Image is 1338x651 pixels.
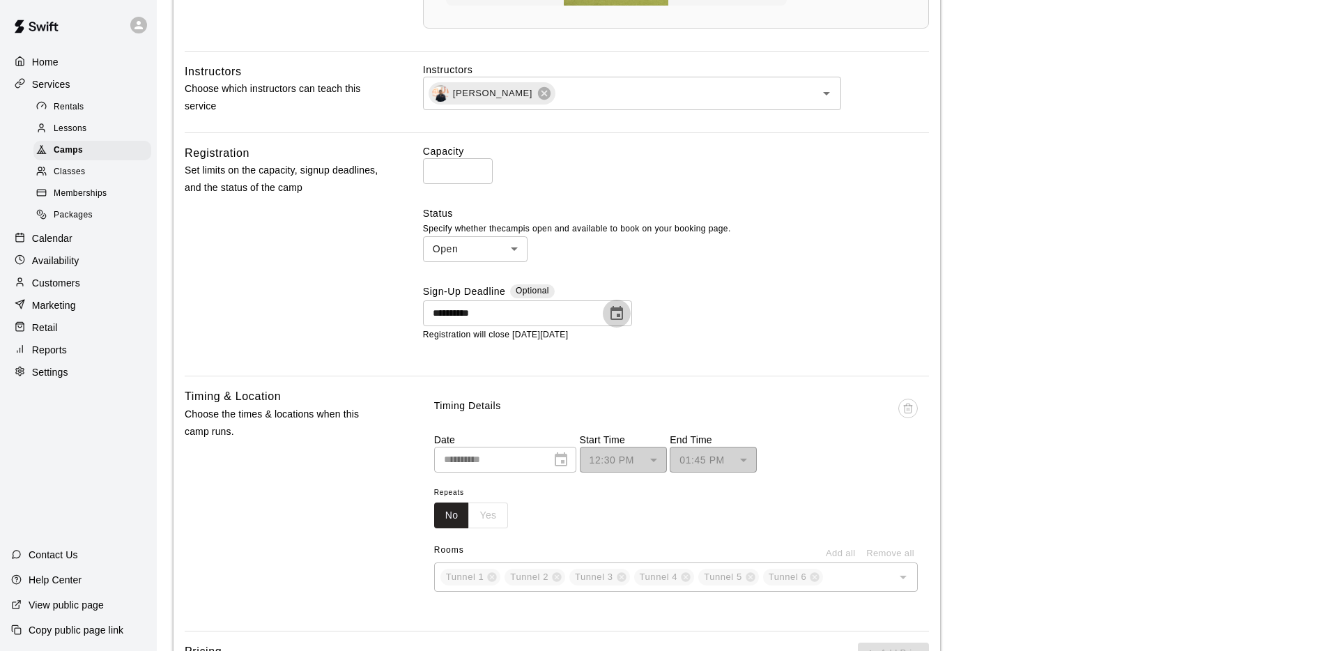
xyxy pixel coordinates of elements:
[11,228,146,249] a: Calendar
[33,141,151,160] div: Camps
[32,254,79,268] p: Availability
[33,183,157,205] a: Memberships
[54,208,93,222] span: Packages
[54,144,83,158] span: Camps
[423,63,929,77] label: Instructors
[33,140,157,162] a: Camps
[11,295,146,316] a: Marketing
[33,118,157,139] a: Lessons
[29,548,78,562] p: Contact Us
[54,165,85,179] span: Classes
[29,623,123,637] p: Copy public page link
[33,96,157,118] a: Rentals
[185,63,242,81] h6: Instructors
[432,85,449,102] img: Dom Denicola
[32,276,80,290] p: Customers
[11,74,146,95] a: Services
[33,98,151,117] div: Rentals
[54,122,87,136] span: Lessons
[11,317,146,338] a: Retail
[603,300,631,328] button: Choose date, selected date is Oct 13, 2025
[429,82,555,105] div: Dom Denicola[PERSON_NAME]
[423,144,929,158] label: Capacity
[54,187,107,201] span: Memberships
[54,100,84,114] span: Rentals
[423,284,506,300] label: Sign-Up Deadline
[33,162,151,182] div: Classes
[32,365,68,379] p: Settings
[423,328,929,342] p: Registration will close [DATE][DATE]
[33,206,151,225] div: Packages
[423,206,929,220] label: Status
[11,273,146,293] a: Customers
[898,399,918,433] span: This booking is in the past or it already has participants, please delete from the Calendar
[32,55,59,69] p: Home
[32,321,58,335] p: Retail
[32,231,72,245] p: Calendar
[11,52,146,72] a: Home
[11,362,146,383] a: Settings
[423,236,528,262] div: Open
[434,503,470,528] button: No
[33,205,157,227] a: Packages
[185,162,378,197] p: Set limits on the capacity, signup deadlines, and the status of the camp
[185,144,249,162] h6: Registration
[516,286,549,296] span: Optional
[33,162,157,183] a: Classes
[32,298,76,312] p: Marketing
[33,119,151,139] div: Lessons
[33,184,151,204] div: Memberships
[32,77,70,91] p: Services
[434,545,464,555] span: Rooms
[11,339,146,360] a: Reports
[185,406,378,441] p: Choose the times & locations when this camp runs.
[445,86,541,100] span: [PERSON_NAME]
[434,503,508,528] div: outlined button group
[185,80,378,115] p: Choose which instructors can teach this service
[185,388,281,406] h6: Timing & Location
[817,84,836,103] button: Open
[434,433,576,447] p: Date
[670,433,757,447] p: End Time
[434,399,501,413] p: Timing Details
[29,573,82,587] p: Help Center
[32,343,67,357] p: Reports
[434,484,519,503] span: Repeats
[11,250,146,271] a: Availability
[29,598,104,612] p: View public page
[580,433,667,447] p: Start Time
[423,222,929,236] p: Specify whether the camp is open and available to book on your booking page.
